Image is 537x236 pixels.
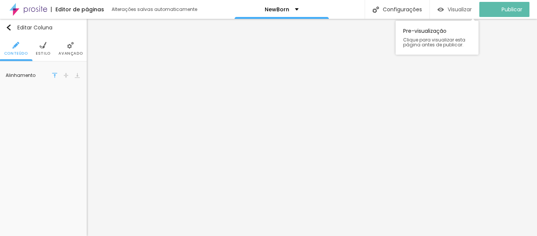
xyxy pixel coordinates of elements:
button: Publicar [479,2,529,17]
img: Icone [40,42,46,49]
span: Avançado [58,52,83,55]
div: Editor de páginas [51,7,104,12]
img: Icone [373,6,379,13]
button: Visualizar [430,2,479,17]
span: Estilo [36,52,51,55]
p: NewBorn [265,7,289,12]
div: Editar Coluna [6,25,52,31]
span: Visualizar [448,6,472,12]
img: move-up-1.svg [52,73,57,78]
img: shrink-vertical-1.svg [63,73,69,78]
img: view-1.svg [437,6,444,13]
img: Icone [6,25,12,31]
div: Alinhamento [6,73,51,78]
span: Clique para visualizar esta página antes de publicar. [403,37,471,47]
img: Icone [12,42,19,49]
img: move-down-1.svg [75,73,80,78]
span: Conteúdo [4,52,28,55]
img: Icone [67,42,74,49]
iframe: Editor [87,19,537,236]
div: Pre-visualização [396,21,479,55]
span: Publicar [502,6,522,12]
div: Alterações salvas automaticamente [112,7,198,12]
